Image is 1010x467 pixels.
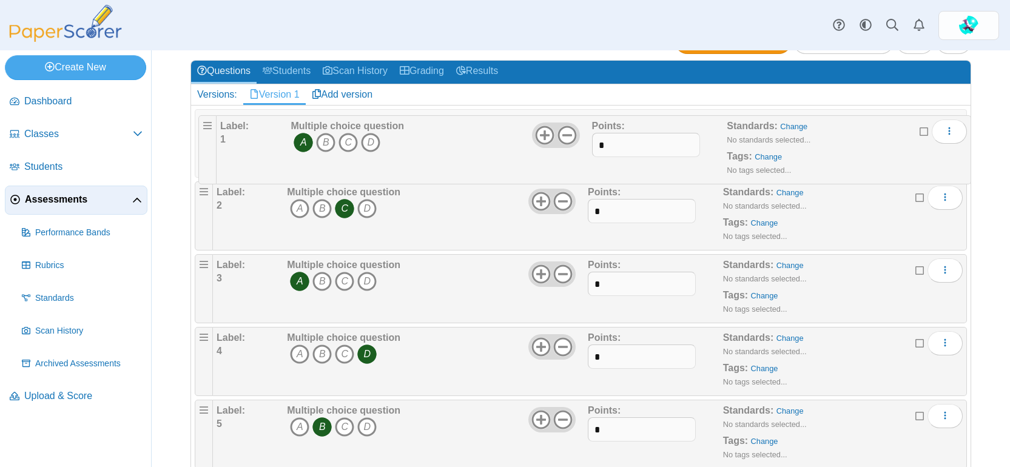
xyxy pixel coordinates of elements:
b: Tags: [723,435,748,446]
b: Tags: [723,217,748,227]
i: A [290,417,309,437]
div: Drag handle [195,254,213,323]
a: Students [257,61,317,83]
div: Versions: [191,84,243,105]
b: Label: [217,260,245,270]
span: Upload & Score [24,389,143,403]
i: A [290,344,309,364]
b: Tags: [723,290,748,300]
small: No tags selected... [723,304,787,314]
a: Grading [394,61,450,83]
b: Label: [217,187,245,197]
b: Multiple choice question [287,405,400,415]
a: Results [450,61,504,83]
b: Tags: [723,363,748,373]
i: B [312,344,332,364]
i: D [357,199,377,218]
a: PaperScorer [5,33,126,44]
span: Dashboard [24,95,143,108]
small: No tags selected... [723,232,787,241]
a: Change [751,437,778,446]
i: B [312,417,332,437]
a: Dashboard [5,87,147,116]
i: C [335,417,354,437]
a: Change [751,291,778,300]
b: Label: [217,332,245,343]
b: Points: [588,187,621,197]
a: Change [776,261,804,270]
i: D [357,417,377,437]
a: Scan History [17,317,147,346]
a: Classes [5,120,147,149]
a: Assessments [5,186,147,215]
button: More options [928,331,963,355]
span: Scan History [35,325,143,337]
a: Change [776,406,804,415]
span: Classes [24,127,133,141]
i: D [357,344,377,364]
i: B [312,272,332,291]
img: PaperScorer [5,5,126,42]
b: Standards: [723,332,774,343]
i: C [335,199,354,218]
span: Archived Assessments [35,358,143,370]
b: 2 [217,200,222,210]
a: Change [776,334,804,343]
div: Drag handle [195,181,213,250]
small: No tags selected... [723,450,787,459]
a: Questions [191,61,257,83]
a: Change [776,188,804,197]
b: Label: [217,405,245,415]
a: Students [5,153,147,182]
a: Version 1 [243,84,306,105]
b: 4 [217,346,222,356]
a: ps.J06lXw6dMDxQieRt [938,11,999,40]
span: Students [24,160,143,173]
i: B [312,199,332,218]
button: More options [928,258,963,283]
a: Scan History [317,61,394,83]
a: Alerts [906,12,932,39]
b: 5 [217,418,222,429]
small: No standards selected... [723,274,807,283]
a: Archived Assessments [17,349,147,378]
a: Add version [306,84,379,105]
img: ps.J06lXw6dMDxQieRt [959,16,978,35]
b: Standards: [723,260,774,270]
span: Performance Bands [35,227,143,239]
b: Multiple choice question [287,187,400,197]
small: No standards selected... [723,201,807,210]
small: No standards selected... [723,420,807,429]
span: Lisa Wenzel [959,16,978,35]
b: Standards: [723,187,774,197]
b: Points: [588,260,621,270]
a: Create New [5,55,146,79]
a: Upload & Score [5,382,147,411]
span: Assessments [25,193,132,206]
a: Change [751,218,778,227]
a: Performance Bands [17,218,147,247]
a: Standards [17,284,147,313]
i: C [335,272,354,291]
div: Drag handle [195,327,213,396]
a: Rubrics [17,251,147,280]
i: C [335,344,354,364]
span: Rubrics [35,260,143,272]
small: No standards selected... [723,347,807,356]
small: No tags selected... [723,377,787,386]
b: Standards: [723,405,774,415]
i: A [290,272,309,291]
i: A [290,199,309,218]
i: D [357,272,377,291]
button: More options [928,404,963,428]
b: Multiple choice question [287,260,400,270]
b: 3 [217,273,222,283]
b: Points: [588,332,621,343]
button: More options [928,186,963,210]
b: Multiple choice question [287,332,400,343]
b: Points: [588,405,621,415]
a: Change [751,364,778,373]
span: Standards [35,292,143,304]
